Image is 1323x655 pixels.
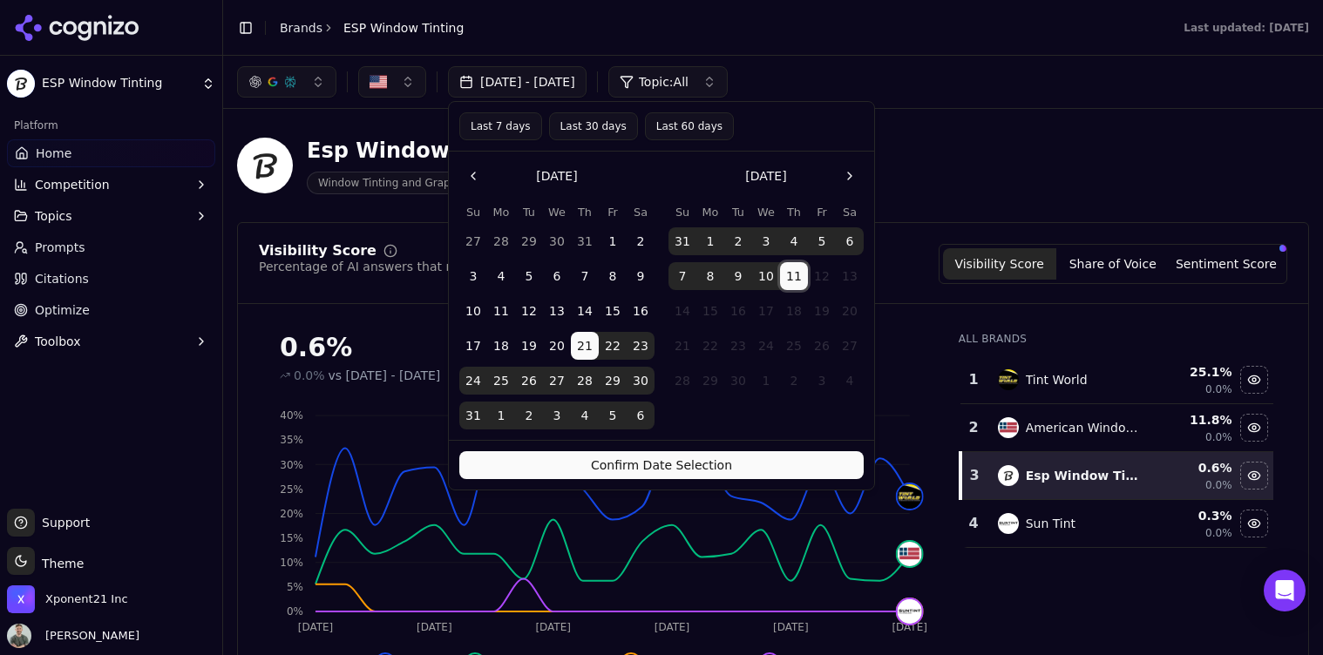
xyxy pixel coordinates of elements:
[487,227,515,255] button: Monday, July 28th, 2025
[836,204,864,220] th: Saturday
[370,73,387,91] img: US
[1026,515,1075,532] div: Sun Tint
[543,367,571,395] button: Wednesday, August 27th, 2025, selected
[459,332,487,360] button: Sunday, August 17th, 2025
[280,332,924,363] div: 0.6%
[280,409,303,422] tspan: 40%
[696,262,724,290] button: Monday, September 8th, 2025, selected
[571,227,599,255] button: Thursday, July 31st, 2025
[943,248,1056,280] button: Visibility Score
[459,204,487,220] th: Sunday
[543,297,571,325] button: Wednesday, August 13th, 2025
[627,402,655,429] button: Saturday, September 6th, 2025, selected
[780,227,808,255] button: Thursday, September 4th, 2025, selected
[752,204,780,220] th: Wednesday
[7,171,215,199] button: Competition
[543,204,571,220] th: Wednesday
[35,239,85,256] span: Prompts
[45,591,128,607] span: Xponent21 Inc
[35,270,89,287] span: Citations
[515,402,543,429] button: Tuesday, September 2nd, 2025, selected
[35,176,110,193] span: Competition
[960,404,1273,452] tr: 2american window filmAmerican Window Film11.8%0.0%Hide american window film data
[38,628,139,644] span: [PERSON_NAME]
[7,265,215,293] a: Citations
[773,621,809,633] tspan: [DATE]
[459,451,864,479] button: Confirm Date Selection
[7,202,215,230] button: Topics
[571,332,599,360] button: Thursday, August 21st, 2025, selected
[417,621,452,633] tspan: [DATE]
[1205,430,1232,444] span: 0.0%
[7,233,215,261] a: Prompts
[543,332,571,360] button: Wednesday, August 20th, 2025
[960,500,1273,548] tr: 4sun tintSun Tint0.3%0.0%Hide sun tint data
[7,585,35,613] img: Xponent21 Inc
[998,465,1019,486] img: esp window tinting
[7,139,215,167] a: Home
[627,227,655,255] button: Saturday, August 2nd, 2025
[724,227,752,255] button: Tuesday, September 2nd, 2025, selected
[280,508,303,520] tspan: 20%
[967,513,980,534] div: 4
[1205,526,1232,540] span: 0.0%
[836,162,864,190] button: Go to the Next Month
[696,204,724,220] th: Monday
[280,434,303,446] tspan: 35%
[343,19,464,37] span: ESP Window Tinting
[1152,411,1231,429] div: 11.8 %
[599,227,627,255] button: Friday, August 1st, 2025
[724,204,752,220] th: Tuesday
[1240,510,1268,537] button: Hide sun tint data
[1205,382,1232,396] span: 0.0%
[1240,366,1268,394] button: Hide tint world data
[459,204,655,429] table: August 2025
[1184,21,1309,35] div: Last updated: [DATE]
[543,227,571,255] button: Wednesday, July 30th, 2025
[668,262,696,290] button: Sunday, September 7th, 2025, selected
[7,296,215,324] a: Optimize
[599,204,627,220] th: Friday
[298,621,334,633] tspan: [DATE]
[543,402,571,429] button: Wednesday, September 3rd, 2025, selected
[487,297,515,325] button: Monday, August 11th, 2025
[892,621,927,633] tspan: [DATE]
[898,599,922,624] img: sun tint
[280,21,322,35] a: Brands
[459,297,487,325] button: Sunday, August 10th, 2025
[515,227,543,255] button: Tuesday, July 29th, 2025
[1152,459,1231,476] div: 0.6 %
[459,262,487,290] button: Sunday, August 3rd, 2025
[1205,478,1232,492] span: 0.0%
[724,262,752,290] button: Tuesday, September 9th, 2025, selected
[459,402,487,429] button: Sunday, August 31st, 2025, selected
[35,557,84,571] span: Theme
[571,262,599,290] button: Thursday, August 7th, 2025
[259,244,377,258] div: Visibility Score
[998,369,1019,390] img: tint world
[780,204,808,220] th: Thursday
[487,204,515,220] th: Monday
[639,73,689,91] span: Topic: All
[599,332,627,360] button: Friday, August 22nd, 2025, selected
[459,112,542,140] button: Last 7 days
[515,204,543,220] th: Tuesday
[280,459,303,471] tspan: 30%
[808,204,836,220] th: Friday
[959,356,1273,548] div: Data table
[627,332,655,360] button: Saturday, August 23rd, 2025, selected
[696,227,724,255] button: Monday, September 1st, 2025, selected
[780,262,808,290] button: Today, Thursday, September 11th, 2025, selected
[1240,462,1268,490] button: Hide esp window tinting data
[7,624,139,648] button: Open user button
[487,402,515,429] button: Monday, September 1st, 2025, selected
[599,262,627,290] button: Friday, August 8th, 2025
[35,301,90,319] span: Optimize
[35,333,81,350] span: Toolbox
[459,227,487,255] button: Sunday, July 27th, 2025
[280,532,303,544] tspan: 15%
[668,227,696,255] button: Sunday, August 31st, 2025, selected
[627,262,655,290] button: Saturday, August 9th, 2025
[543,262,571,290] button: Wednesday, August 6th, 2025
[1264,570,1306,611] div: Open Intercom Messenger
